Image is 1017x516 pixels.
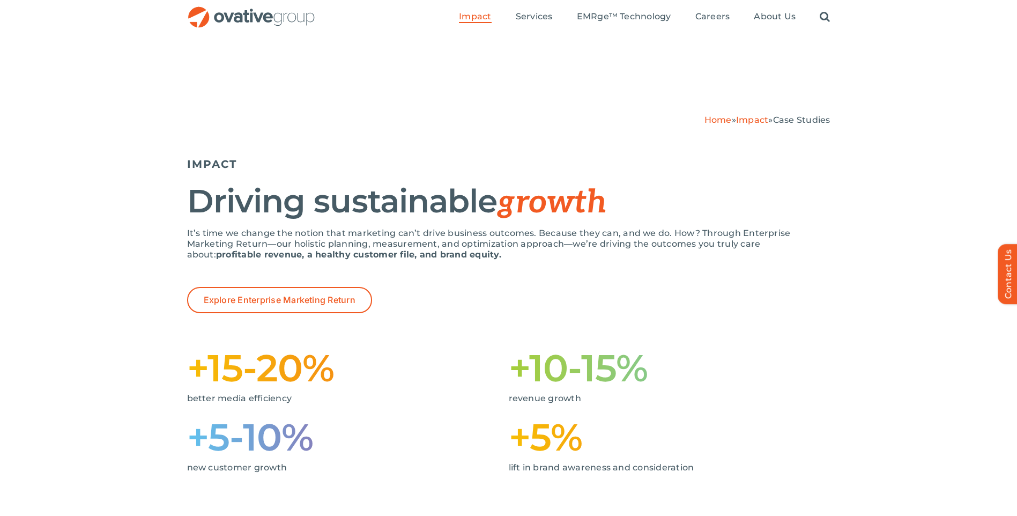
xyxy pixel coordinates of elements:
span: » » [704,115,830,125]
a: About Us [754,11,796,23]
a: Impact [736,115,768,125]
h1: +10-15% [509,351,830,385]
span: Impact [459,11,491,22]
a: Home [704,115,732,125]
h5: IMPACT [187,158,830,171]
p: new customer growth [187,462,493,473]
a: OG_Full_horizontal_RGB [187,5,316,16]
a: EMRge™ Technology [577,11,671,23]
h1: +5-10% [187,420,509,454]
h1: +15-20% [187,351,509,385]
a: Explore Enterprise Marketing Return [187,287,372,313]
p: revenue growth [509,393,814,404]
span: Explore Enterprise Marketing Return [204,295,355,305]
span: Careers [695,11,730,22]
h1: Driving sustainable [187,184,830,220]
a: Services [516,11,553,23]
p: better media efficiency [187,393,493,404]
a: Careers [695,11,730,23]
span: Case Studies [773,115,830,125]
p: lift in brand awareness and consideration [509,462,814,473]
span: EMRge™ Technology [577,11,671,22]
span: About Us [754,11,796,22]
a: Search [820,11,830,23]
span: growth [497,183,606,222]
a: Impact [459,11,491,23]
h1: +5% [509,420,830,454]
p: It’s time we change the notion that marketing can’t drive business outcomes. Because they can, an... [187,228,830,260]
span: Services [516,11,553,22]
strong: profitable revenue, a healthy customer file, and brand equity. [216,249,501,260]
